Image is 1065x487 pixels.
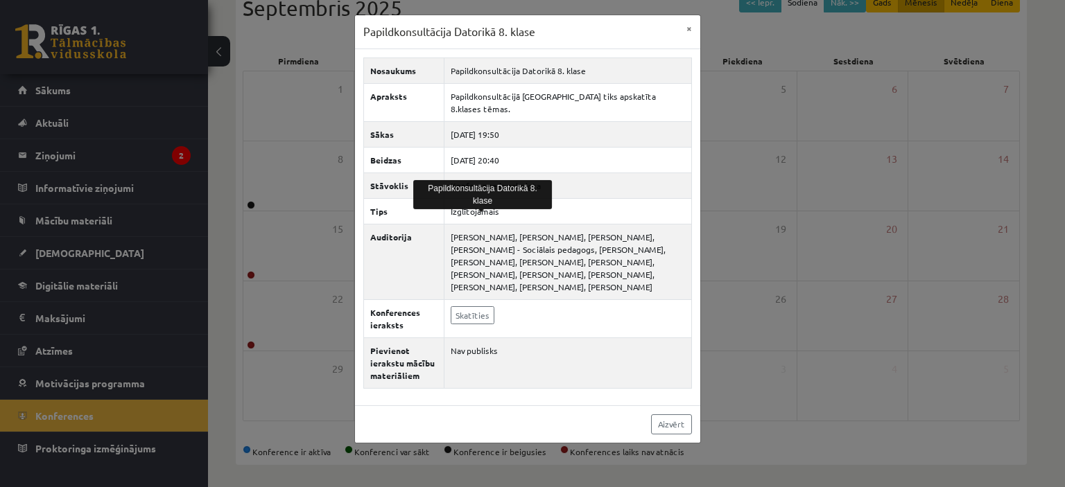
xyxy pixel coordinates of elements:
th: Sākas [363,121,444,147]
th: Konferences ieraksts [363,299,444,337]
td: Papildkonsultācijā [GEOGRAPHIC_DATA] tiks apskatīta 8.klases tēmas. [444,83,691,121]
th: Pievienot ierakstu mācību materiāliem [363,337,444,388]
th: Beidzas [363,147,444,172]
th: Nosaukums [363,57,444,83]
td: [DATE] 19:50 [444,121,691,147]
th: Apraksts [363,83,444,121]
div: Papildkonsultācija Datorikā 8. klase [413,180,552,209]
th: Auditorija [363,224,444,299]
th: Tips [363,198,444,224]
a: Aizvērt [651,414,692,434]
button: × [678,15,700,42]
td: Izglītojamais [444,198,691,224]
td: Konference ir pabeigta [444,172,691,198]
h3: Papildkonsultācija Datorikā 8. klase [363,24,535,40]
a: Skatīties [451,306,494,324]
td: Nav publisks [444,337,691,388]
td: [PERSON_NAME], [PERSON_NAME], [PERSON_NAME], [PERSON_NAME] - Sociālais pedagogs, [PERSON_NAME], [... [444,224,691,299]
td: Papildkonsultācija Datorikā 8. klase [444,57,691,83]
td: [DATE] 20:40 [444,147,691,172]
th: Stāvoklis [363,172,444,198]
